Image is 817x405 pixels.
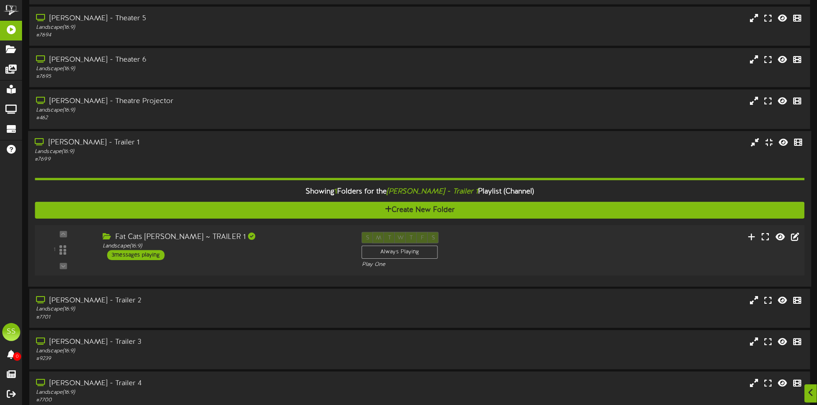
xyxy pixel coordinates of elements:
[18,113,162,123] div: Recent message
[103,242,348,250] div: Landscape ( 16:9 )
[36,24,348,31] div: Landscape ( 16:9 )
[36,296,348,306] div: [PERSON_NAME] - Trailer 2
[120,281,180,317] button: Help
[13,191,167,209] button: Search for help
[35,156,348,163] div: # 7699
[143,303,157,310] span: Help
[18,165,150,175] div: Send us a message
[28,182,811,202] div: Showing Folders for the Playlist (Channel)
[35,138,348,148] div: [PERSON_NAME] - Trailer 1
[13,229,167,246] div: Edit Template Content
[36,355,348,363] div: # 9239
[36,73,348,81] div: # 7695
[36,337,348,347] div: [PERSON_NAME] - Trailer 3
[35,202,804,218] button: Create New Folder
[36,96,348,107] div: [PERSON_NAME] - Theatre Projector
[36,347,348,355] div: Landscape ( 16:9 )
[107,250,165,260] div: 3 messages playing
[60,281,120,317] button: Messages
[36,13,348,24] div: [PERSON_NAME] - Theater 5
[387,188,478,196] i: [PERSON_NAME] - Trailer 1
[2,323,20,341] div: SS
[13,246,167,262] div: Guide to Channel Valet
[103,232,348,242] div: Fat Cats [PERSON_NAME] ~ TRAILER 1
[36,65,348,73] div: Landscape ( 16:9 )
[36,306,348,313] div: Landscape ( 16:9 )
[20,303,40,310] span: Home
[58,136,83,145] div: • 3h ago
[18,127,36,145] div: Profile image for Soup
[35,148,348,156] div: Landscape ( 16:9 )
[36,107,348,114] div: Landscape ( 16:9 )
[362,245,438,259] div: Always Playing
[9,119,171,153] div: Profile image for SoupThank you!! We will look into these!Soup•3h ago
[36,378,348,389] div: [PERSON_NAME] - Trailer 4
[18,64,162,79] p: Hi [PERSON_NAME]
[362,261,542,269] div: Play One
[18,17,33,31] img: logo
[40,136,56,145] div: Soup
[18,249,151,259] div: Guide to Channel Valet
[18,266,151,275] div: LG TV network connection
[18,79,162,94] p: How can we help?
[131,14,149,32] div: Profile image for Tyler
[36,114,348,122] div: # 462
[75,303,106,310] span: Messages
[18,195,73,205] span: Search for help
[13,212,167,229] div: Green Checkmark Issue
[9,157,171,182] div: Send us a message
[36,31,348,39] div: # 7694
[36,55,348,65] div: [PERSON_NAME] - Theater 6
[40,127,153,135] span: Thank you!! We will look into these!
[155,14,171,31] div: Close
[18,216,151,225] div: Green Checkmark Issue
[9,106,171,153] div: Recent messageProfile image for SoupThank you!! We will look into these!Soup•3h ago
[36,314,348,321] div: # 7701
[13,262,167,279] div: LG TV network connection
[334,188,337,196] span: 1
[36,389,348,396] div: Landscape ( 16:9 )
[113,14,131,32] div: Profile image for Soup
[18,233,151,242] div: Edit Template Content
[36,396,348,404] div: # 7700
[13,352,21,361] span: 0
